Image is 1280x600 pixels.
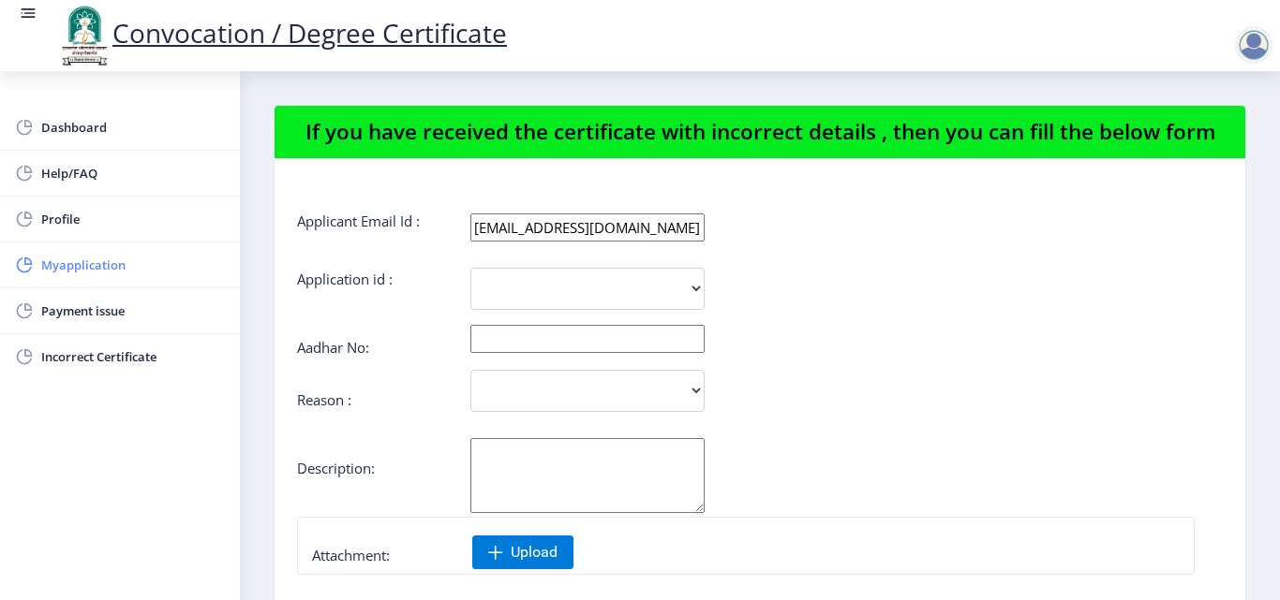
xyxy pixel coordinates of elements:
[41,208,225,230] span: Profile
[41,116,225,139] span: Dashboard
[41,254,225,276] span: Myapplication
[41,345,225,368] span: Incorrect Certificate
[41,162,225,184] span: Help/FAQ
[41,300,225,322] span: Payment issue
[297,459,375,477] label: Description:
[56,4,112,67] img: logo
[511,543,558,562] span: Upload
[297,212,420,230] label: Applicant Email Id :
[56,15,507,51] a: Convocation / Degree Certificate
[312,546,390,564] label: Attachment:
[275,106,1245,159] nb-card-header: If you have received the certificate with incorrect details , then you can fill the below form
[297,338,369,357] label: Aadhar No:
